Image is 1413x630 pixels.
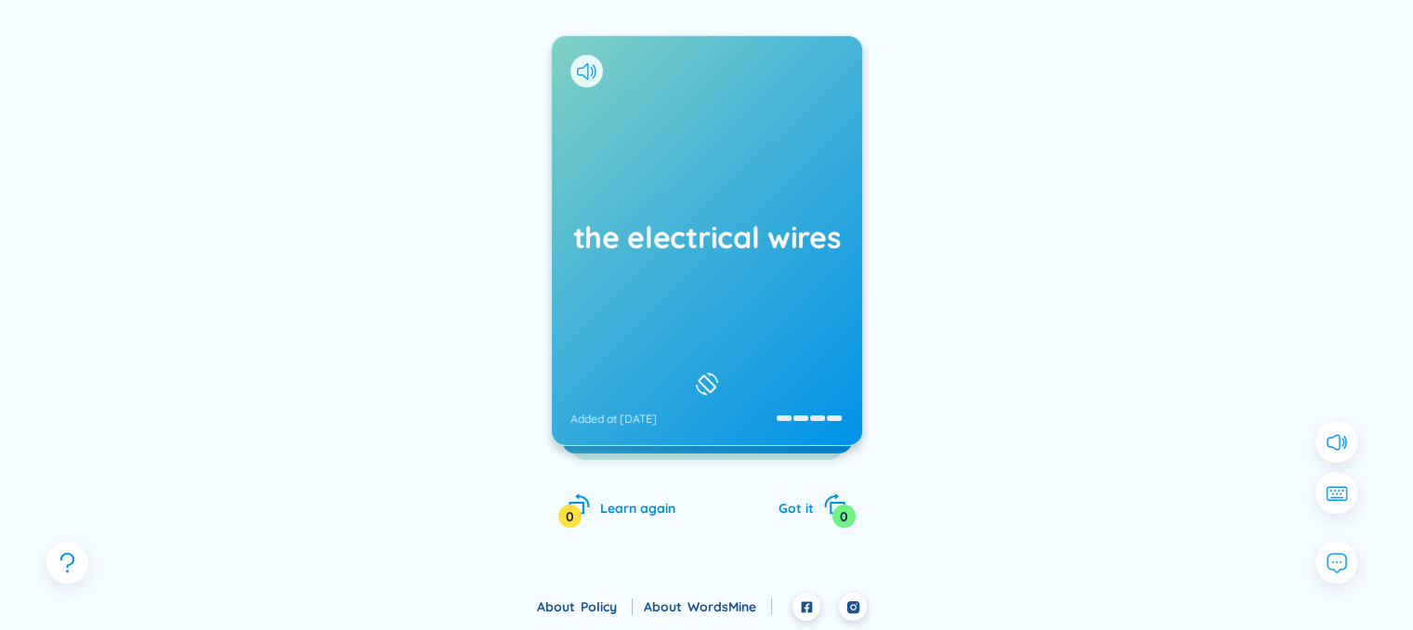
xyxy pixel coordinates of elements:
[56,551,79,574] span: question
[832,505,856,528] div: 0
[644,597,772,617] div: About
[778,500,814,517] span: Got it
[687,598,772,615] a: WordsMine
[823,492,846,516] span: rotate-right
[581,598,633,615] a: Policy
[537,597,633,617] div: About
[570,217,844,257] h1: the electrical wires
[46,542,88,584] button: question
[600,500,675,517] span: Learn again
[570,412,657,427] div: Added at [DATE]
[558,505,582,528] div: 0
[568,492,591,516] span: rotate-left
